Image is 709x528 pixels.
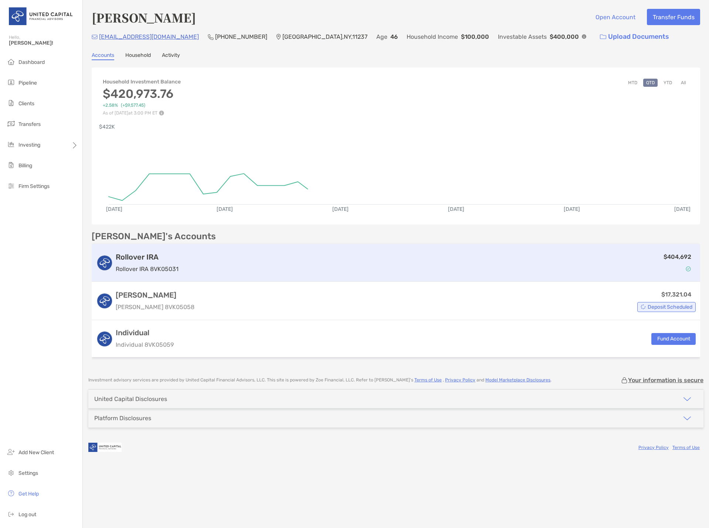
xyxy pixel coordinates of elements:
[651,333,696,345] button: Fund Account
[18,491,39,497] span: Get Help
[7,489,16,498] img: get-help icon
[672,445,700,450] a: Terms of Use
[648,305,692,309] span: Deposit Scheduled
[18,449,54,456] span: Add New Client
[94,415,151,422] div: Platform Disclosures
[99,32,199,41] p: [EMAIL_ADDRESS][DOMAIN_NAME]
[625,79,640,87] button: MTD
[92,232,216,241] p: [PERSON_NAME]'s Accounts
[7,181,16,190] img: firm-settings icon
[121,103,145,108] span: ( +$9,577.45 )
[590,9,641,25] button: Open Account
[116,291,194,299] h3: [PERSON_NAME]
[97,332,112,346] img: logo account
[674,206,691,212] text: [DATE]
[116,302,194,312] p: [PERSON_NAME] 8VK05058
[683,395,692,404] img: icon arrow
[103,103,118,108] span: +2.58%
[595,29,674,45] a: Upload Documents
[445,377,475,383] a: Privacy Policy
[106,206,122,212] text: [DATE]
[94,395,167,402] div: United Capital Disclosures
[390,32,398,41] p: 46
[448,206,464,212] text: [DATE]
[9,40,78,46] span: [PERSON_NAME]!
[7,448,16,456] img: add_new_client icon
[88,377,552,383] p: Investment advisory services are provided by United Capital Financial Advisors, LLC . This site i...
[7,119,16,128] img: transfers icon
[332,206,349,212] text: [DATE]
[661,79,675,87] button: YTD
[647,9,700,25] button: Transfer Funds
[103,87,181,101] h3: $420,973.76
[407,32,458,41] p: Household Income
[159,110,164,116] img: Performance Info
[641,304,646,309] img: Account Status icon
[18,470,38,476] span: Settings
[664,252,691,261] p: $404,692
[18,100,34,107] span: Clients
[116,253,179,261] h3: Rollover IRA
[7,57,16,66] img: dashboard icon
[18,162,32,169] span: Billing
[582,34,586,39] img: Info Icon
[18,80,37,86] span: Pipeline
[414,377,442,383] a: Terms of Use
[7,140,16,149] img: investing icon
[498,32,547,41] p: Investable Assets
[564,206,580,212] text: [DATE]
[7,78,16,87] img: pipeline icon
[116,328,174,337] h3: Individual
[550,32,579,41] p: $400,000
[282,32,367,41] p: [GEOGRAPHIC_DATA] , NY , 11237
[461,32,489,41] p: $100,000
[217,206,233,212] text: [DATE]
[628,377,703,384] p: Your information is secure
[7,468,16,477] img: settings icon
[103,110,181,116] p: As of [DATE] at 3:00 PM ET
[276,34,281,40] img: Location Icon
[7,99,16,107] img: clients icon
[116,340,174,349] p: Individual 8VK05059
[600,34,606,40] img: button icon
[18,121,41,127] span: Transfers
[683,414,692,423] img: icon arrow
[643,79,658,87] button: QTD
[125,52,151,60] a: Household
[376,32,387,41] p: Age
[661,290,691,299] p: $17,321.04
[92,9,196,26] h4: [PERSON_NAME]
[97,294,112,308] img: logo account
[162,52,180,60] a: Activity
[208,34,214,40] img: Phone Icon
[116,264,179,274] p: Rollover IRA 8VK05031
[686,266,691,271] img: Account Status icon
[18,511,36,518] span: Log out
[97,256,112,270] img: logo account
[7,161,16,169] img: billing icon
[18,183,50,189] span: Firm Settings
[92,52,114,60] a: Accounts
[18,59,45,65] span: Dashboard
[7,510,16,518] img: logout icon
[92,35,98,39] img: Email Icon
[678,79,689,87] button: All
[638,445,669,450] a: Privacy Policy
[485,377,550,383] a: Model Marketplace Disclosures
[99,124,115,130] text: $422K
[18,142,40,148] span: Investing
[103,79,181,85] h4: Household Investment Balance
[215,32,267,41] p: [PHONE_NUMBER]
[9,3,74,30] img: United Capital Logo
[88,439,122,456] img: company logo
